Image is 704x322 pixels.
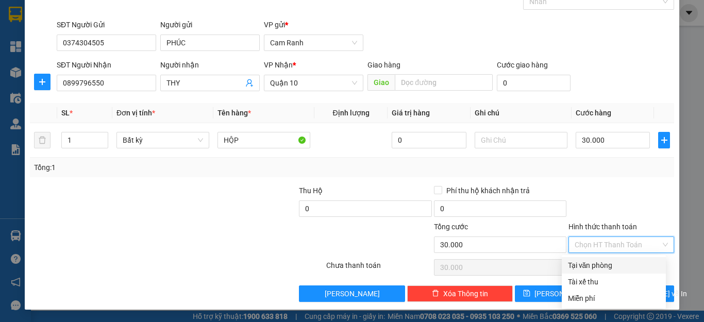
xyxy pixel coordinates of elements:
button: plus [658,132,670,148]
div: Tài xế thu [568,276,660,287]
span: Cước hàng [576,109,611,117]
button: save[PERSON_NAME] [515,285,594,302]
button: [PERSON_NAME] [299,285,405,302]
li: (c) 2017 [87,49,142,62]
span: plus [35,78,50,86]
div: Chưa thanh toán [325,260,433,278]
span: Giao hàng [367,61,400,69]
b: [DOMAIN_NAME] [87,39,142,47]
span: Giao [367,74,395,91]
b: Hòa [GEOGRAPHIC_DATA] [13,66,53,133]
span: user-add [245,79,254,87]
span: Tên hàng [217,109,251,117]
div: SĐT Người Gửi [57,19,156,30]
span: VP Nhận [264,61,293,69]
div: Người gửi [160,19,260,30]
div: Tại văn phòng [568,260,660,271]
input: Dọc đường [395,74,493,91]
span: [PERSON_NAME] [325,288,380,299]
span: Xóa Thông tin [443,288,488,299]
span: Đơn vị tính [116,109,155,117]
div: Người nhận [160,59,260,71]
th: Ghi chú [471,103,572,123]
div: Miễn phí [568,293,660,304]
span: plus [659,136,669,144]
div: SĐT Người Nhận [57,59,156,71]
label: Hình thức thanh toán [568,223,637,231]
span: Bất kỳ [123,132,203,148]
button: delete [34,132,51,148]
input: Cước giao hàng [497,75,571,91]
span: Thu Hộ [299,187,323,195]
b: Gửi khách hàng [63,15,102,63]
span: SL [61,109,70,117]
div: VP gửi [264,19,363,30]
span: [PERSON_NAME] [534,288,590,299]
input: VD: Bàn, Ghế [217,132,310,148]
input: 0 [392,132,466,148]
span: Tổng cước [434,223,468,231]
span: Giá trị hàng [392,109,430,117]
span: save [523,290,530,298]
span: Cam Ranh [270,35,357,50]
button: plus [34,74,51,90]
span: delete [432,290,439,298]
label: Cước giao hàng [497,61,548,69]
button: printer[PERSON_NAME] và In [595,285,674,302]
span: Định lượng [332,109,369,117]
span: Phí thu hộ khách nhận trả [442,185,534,196]
button: deleteXóa Thông tin [407,285,513,302]
span: Quận 10 [270,75,357,91]
img: logo.jpg [112,13,137,38]
input: Ghi Chú [475,132,567,148]
div: Tổng: 1 [34,162,273,173]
